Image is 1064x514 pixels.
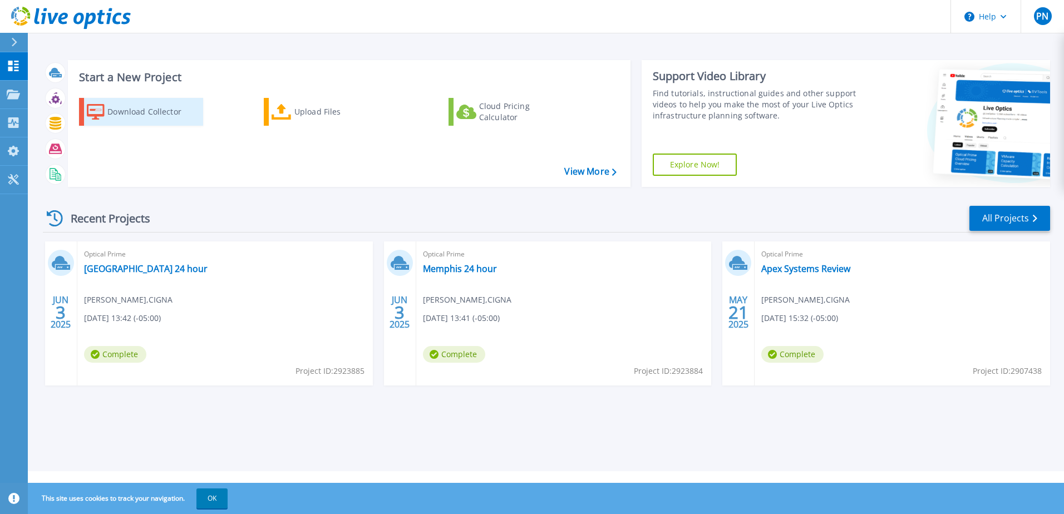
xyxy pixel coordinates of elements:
span: This site uses cookies to track your navigation. [31,488,228,508]
span: Complete [423,346,485,363]
div: Support Video Library [653,69,861,83]
span: Project ID: 2907438 [973,365,1042,377]
a: [GEOGRAPHIC_DATA] 24 hour [84,263,208,274]
a: Apex Systems Review [761,263,850,274]
span: Project ID: 2923885 [295,365,364,377]
span: [DATE] 13:42 (-05:00) [84,312,161,324]
span: Project ID: 2923884 [634,365,703,377]
button: OK [196,488,228,508]
span: [DATE] 13:41 (-05:00) [423,312,500,324]
span: Optical Prime [761,248,1043,260]
span: PN [1036,12,1048,21]
span: [DATE] 15:32 (-05:00) [761,312,838,324]
a: Cloud Pricing Calculator [449,98,573,126]
span: [PERSON_NAME] , CIGNA [761,294,850,306]
span: Complete [761,346,824,363]
a: All Projects [969,206,1050,231]
span: [PERSON_NAME] , CIGNA [423,294,511,306]
div: JUN 2025 [389,292,410,333]
span: Complete [84,346,146,363]
a: View More [564,166,616,177]
a: Download Collector [79,98,203,126]
div: Find tutorials, instructional guides and other support videos to help you make the most of your L... [653,88,861,121]
span: [PERSON_NAME] , CIGNA [84,294,173,306]
div: MAY 2025 [728,292,749,333]
h3: Start a New Project [79,71,616,83]
div: Recent Projects [43,205,165,232]
div: Upload Files [294,101,383,123]
span: Optical Prime [423,248,705,260]
div: Cloud Pricing Calculator [479,101,568,123]
span: 3 [56,308,66,317]
span: Optical Prime [84,248,366,260]
a: Memphis 24 hour [423,263,497,274]
span: 3 [395,308,405,317]
div: JUN 2025 [50,292,71,333]
a: Explore Now! [653,154,737,176]
span: 21 [728,308,748,317]
div: Download Collector [107,101,196,123]
a: Upload Files [264,98,388,126]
